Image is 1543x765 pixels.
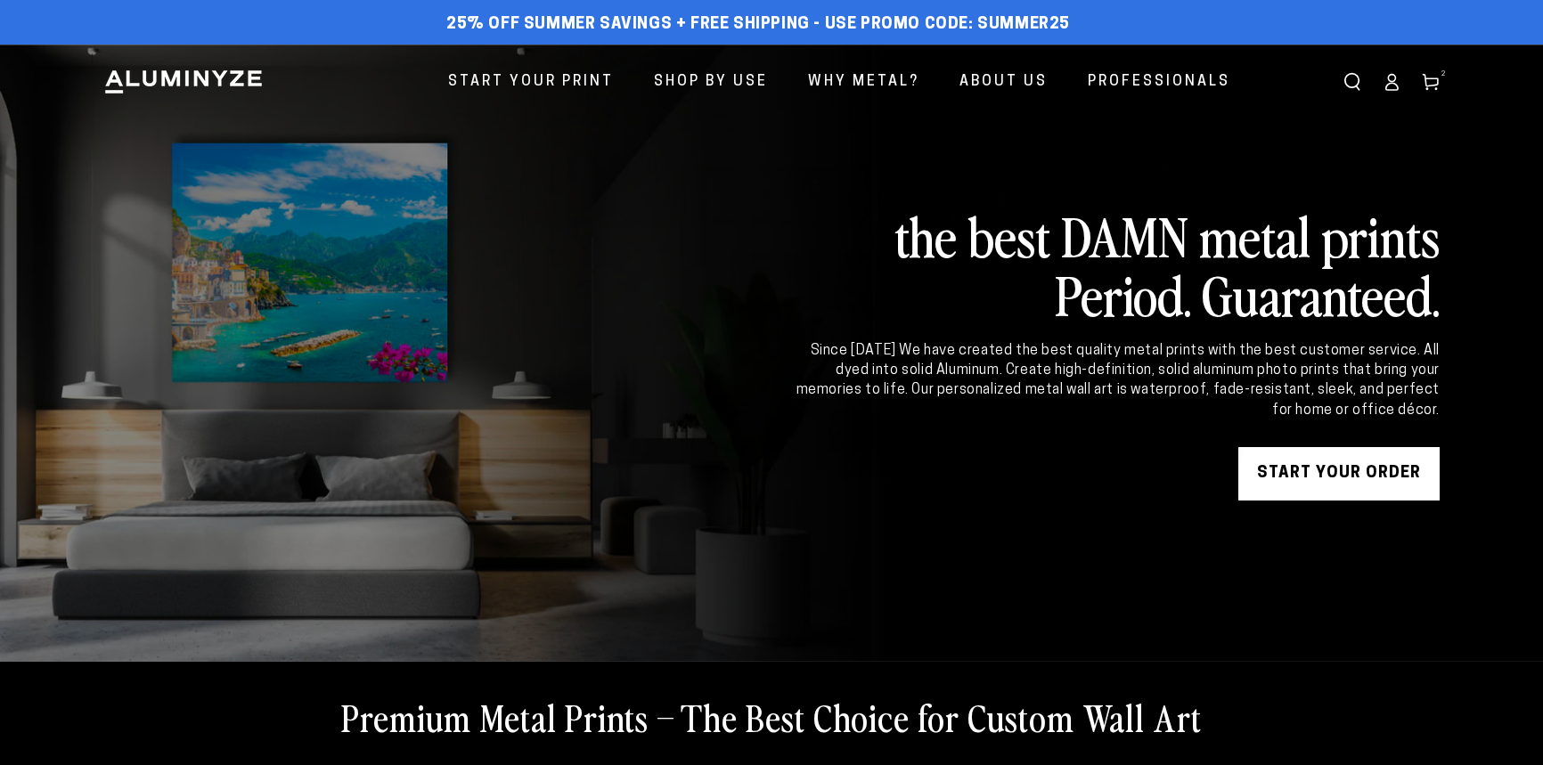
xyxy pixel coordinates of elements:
span: 25% off Summer Savings + Free Shipping - Use Promo Code: SUMMER25 [446,15,1070,35]
span: Shop By Use [654,69,768,95]
a: About Us [946,59,1061,106]
div: Since [DATE] We have created the best quality metal prints with the best customer service. All dy... [793,341,1440,421]
img: Aluminyze [103,69,264,95]
a: Shop By Use [641,59,781,106]
h2: Premium Metal Prints – The Best Choice for Custom Wall Art [341,694,1202,740]
span: Professionals [1088,69,1230,95]
span: About Us [959,69,1048,95]
summary: Search our site [1333,62,1372,102]
span: Start Your Print [448,69,614,95]
h2: the best DAMN metal prints Period. Guaranteed. [793,206,1440,323]
a: Why Metal? [795,59,933,106]
a: Start Your Print [435,59,627,106]
a: Professionals [1074,59,1244,106]
span: Why Metal? [808,69,919,95]
span: 2 [1441,68,1447,80]
a: START YOUR Order [1238,447,1440,501]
